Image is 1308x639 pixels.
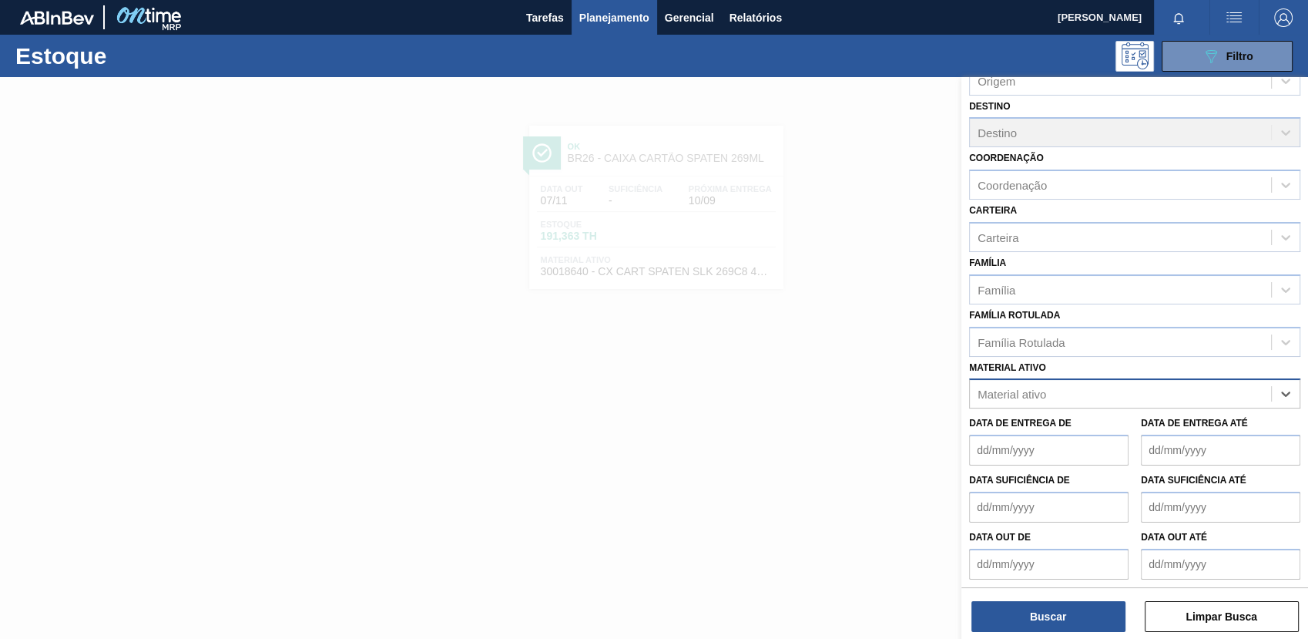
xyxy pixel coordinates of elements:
[579,8,649,27] span: Planejamento
[1141,435,1300,466] input: dd/mm/yyyy
[969,492,1129,523] input: dd/mm/yyyy
[1226,50,1253,62] span: Filtro
[969,310,1060,321] label: Família Rotulada
[665,8,714,27] span: Gerencial
[969,101,1010,112] label: Destino
[526,8,564,27] span: Tarefas
[978,388,1046,401] div: Material ativo
[969,362,1046,373] label: Material ativo
[978,283,1015,296] div: Família
[969,205,1017,216] label: Carteira
[978,335,1065,348] div: Família Rotulada
[15,47,241,65] h1: Estoque
[1141,475,1246,486] label: Data suficiência até
[978,230,1018,244] div: Carteira
[969,153,1044,163] label: Coordenação
[729,8,782,27] span: Relatórios
[969,549,1129,580] input: dd/mm/yyyy
[1141,549,1300,580] input: dd/mm/yyyy
[1141,418,1248,429] label: Data de Entrega até
[1141,492,1300,523] input: dd/mm/yyyy
[1225,8,1243,27] img: userActions
[1154,7,1203,29] button: Notificações
[969,435,1129,466] input: dd/mm/yyyy
[978,179,1047,192] div: Coordenação
[1115,41,1154,72] div: Pogramando: nenhum usuário selecionado
[969,418,1072,429] label: Data de Entrega de
[969,532,1031,543] label: Data out de
[1162,41,1293,72] button: Filtro
[1274,8,1293,27] img: Logout
[1141,532,1207,543] label: Data out até
[978,74,1015,87] div: Origem
[969,257,1006,268] label: Família
[20,11,94,25] img: TNhmsLtSVTkK8tSr43FrP2fwEKptu5GPRR3wAAAABJRU5ErkJggg==
[969,475,1070,486] label: Data suficiência de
